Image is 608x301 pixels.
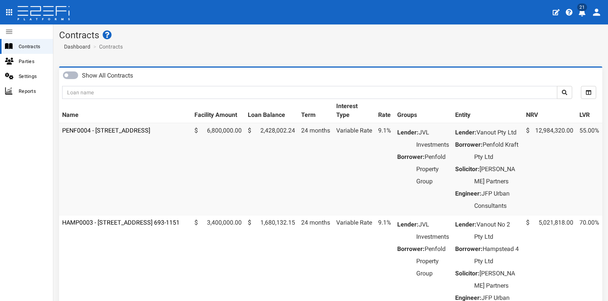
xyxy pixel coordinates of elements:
[61,43,90,50] a: Dashboard
[19,87,47,95] span: Reports
[576,123,602,215] td: 55.00%
[19,72,47,81] span: Settings
[397,218,419,231] dt: Lender:
[474,267,520,292] dd: [PERSON_NAME] Partners
[375,99,394,123] th: Rate
[474,163,520,188] dd: [PERSON_NAME] Partners
[397,126,419,139] dt: Lender:
[523,99,576,123] th: NRV
[191,123,245,215] td: 6,800,000.00
[397,151,425,163] dt: Borrower:
[397,243,425,255] dt: Borrower:
[416,126,449,151] dd: JVL Investments
[62,86,557,99] input: Loan name
[523,123,576,215] td: 12,984,320.00
[455,163,480,175] dt: Solicitor:
[82,71,133,80] label: Show All Contracts
[191,99,245,123] th: Facility Amount
[474,126,520,139] dd: Vanout Pty Ltd
[455,243,483,255] dt: Borrower:
[474,188,520,212] dd: JFP Urban Consultants
[91,43,123,50] li: Contracts
[245,99,298,123] th: Loan Balance
[298,99,333,123] th: Term
[375,123,394,215] td: 9.1%
[455,139,483,151] dt: Borrower:
[333,123,375,215] td: Variable Rate
[474,139,520,163] dd: Penfold Kraft Pty Ltd
[452,99,523,123] th: Entity
[298,123,333,215] td: 24 months
[19,57,47,66] span: Parties
[59,99,191,123] th: Name
[245,123,298,215] td: 2,428,002.24
[416,243,449,280] dd: Penfold Property Group
[455,267,480,280] dt: Solicitor:
[455,188,481,200] dt: Engineer:
[416,151,449,188] dd: Penfold Property Group
[576,99,602,123] th: LVR
[62,127,150,134] a: PENF0004 - [STREET_ADDRESS]
[62,219,180,226] a: HAMP0003 - [STREET_ADDRESS] 693-1151
[59,30,602,40] h1: Contracts
[455,126,476,139] dt: Lender:
[474,243,520,267] dd: Hampstead 4 Pty Ltd
[455,218,476,231] dt: Lender:
[333,99,375,123] th: Interest Type
[474,218,520,243] dd: Vanout No 2 Pty Ltd
[394,99,452,123] th: Groups
[19,42,47,51] span: Contracts
[416,218,449,243] dd: JVL Investments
